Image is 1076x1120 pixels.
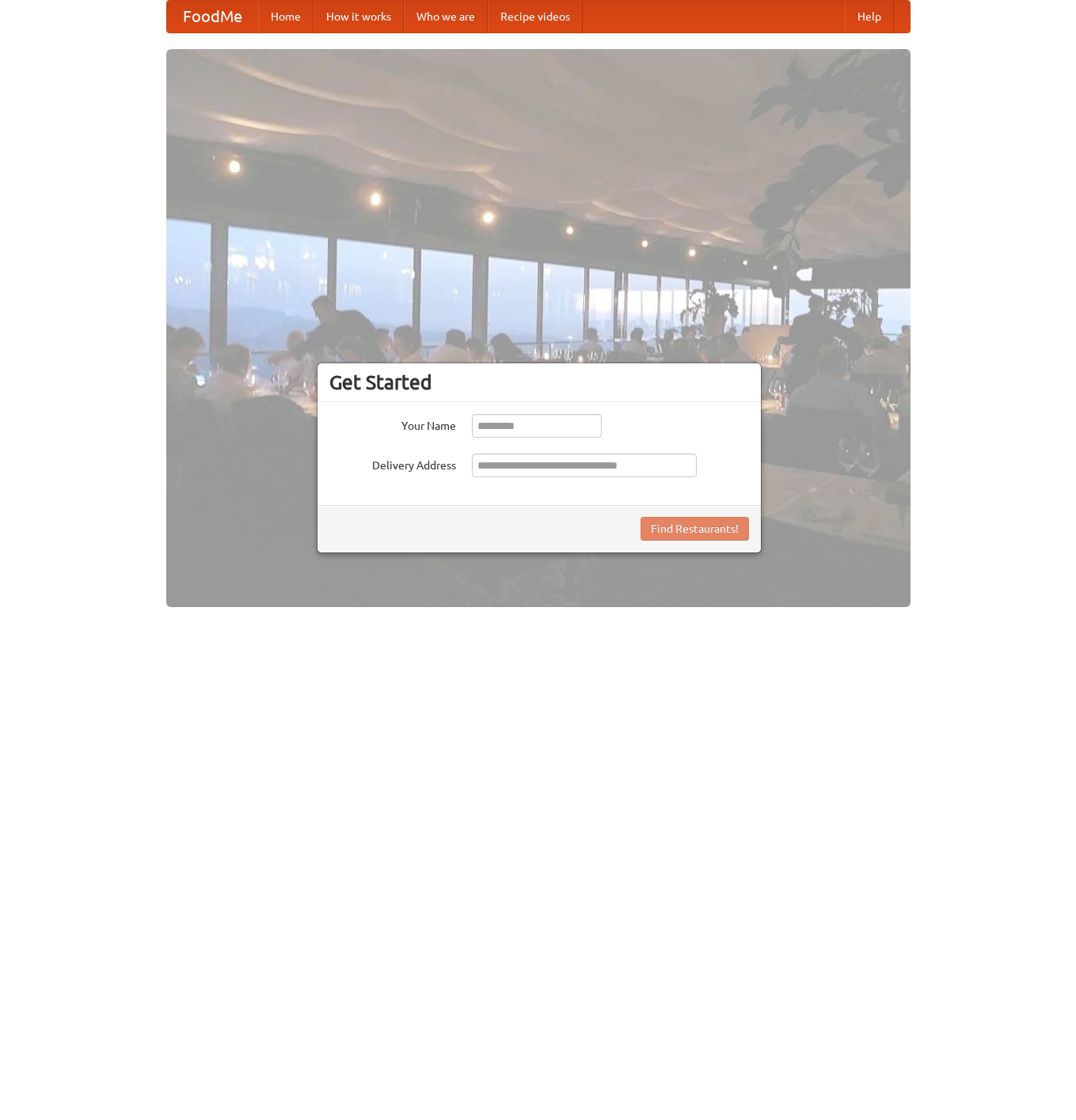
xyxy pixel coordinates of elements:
[404,1,488,32] a: Who we are
[329,370,749,394] h3: Get Started
[258,1,314,32] a: Home
[641,517,749,541] button: Find Restaurants!
[329,414,456,434] label: Your Name
[488,1,583,32] a: Recipe videos
[167,1,258,32] a: FoodMe
[329,454,456,473] label: Delivery Address
[845,1,894,32] a: Help
[314,1,404,32] a: How it works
